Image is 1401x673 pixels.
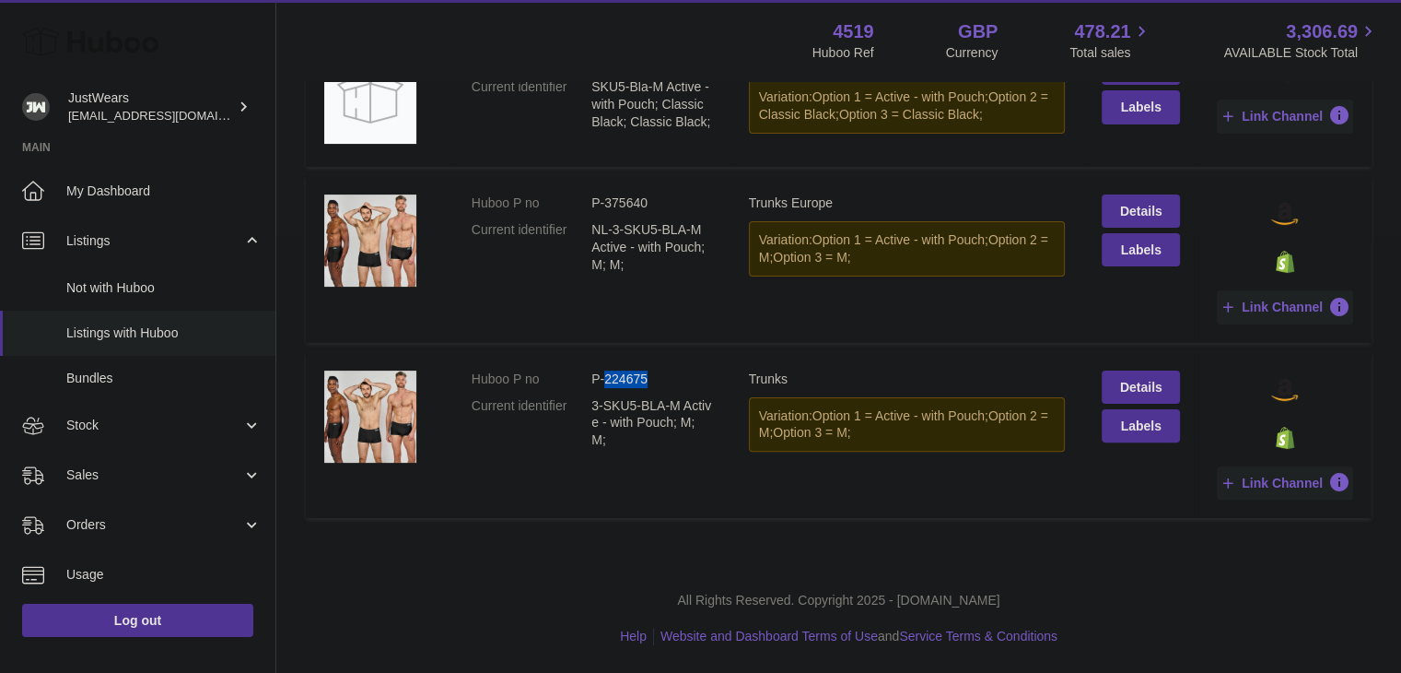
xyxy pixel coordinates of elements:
div: JustWears [68,89,234,124]
div: Variation: [749,78,1066,134]
span: Link Channel [1242,299,1323,315]
span: Option 1 = Active - with Pouch; [812,89,988,104]
a: Details [1102,195,1179,228]
dt: Huboo P no [472,195,591,212]
button: Labels [1102,409,1179,443]
div: Trunks Europe [749,195,1066,212]
img: shopify-small.png [1276,427,1295,449]
a: 3,306.69 AVAILABLE Stock Total [1223,19,1379,62]
a: Website and Dashboard Terms of Use [660,629,878,643]
span: 478.21 [1074,19,1130,44]
a: Details [1102,371,1179,404]
span: Option 3 = M; [773,250,850,265]
span: Total sales [1069,44,1151,62]
span: AVAILABLE Stock Total [1223,44,1379,62]
span: 3,306.69 [1286,19,1358,44]
span: Option 1 = Active - with Pouch; [812,232,988,247]
span: Not with Huboo [66,279,262,297]
span: Orders [66,516,242,534]
div: Variation: [749,397,1066,453]
li: and [654,628,1057,645]
span: My Dashboard [66,183,262,200]
a: Help [620,629,647,643]
dd: SKU5-Bla-M Active - with Pouch; Classic Black; Classic Black; [591,78,711,131]
div: Huboo Ref [812,44,874,62]
button: Link Channel [1217,100,1353,133]
img: amazon-small.png [1271,203,1298,225]
span: Option 3 = Classic Black; [839,107,983,122]
a: Service Terms & Conditions [899,629,1057,643]
img: amazon-small.png [1271,379,1298,401]
a: Log out [22,604,253,637]
div: Currency [946,44,998,62]
img: shopify-small.png [1276,251,1295,273]
span: Link Channel [1242,108,1323,124]
span: Sales [66,466,242,484]
img: Trunks - Singles [324,52,416,144]
dt: Current identifier [472,221,591,274]
span: Link Channel [1242,475,1323,491]
dd: 3-SKU5-BLA-M Active - with Pouch; M; M; [591,397,711,450]
img: Trunks [324,371,416,463]
dd: P-224675 [591,371,711,388]
button: Labels [1102,233,1179,266]
button: Link Channel [1217,290,1353,324]
span: Option 1 = Active - with Pouch; [812,408,988,423]
button: Link Channel [1217,466,1353,500]
span: Listings [66,232,242,250]
dt: Current identifier [472,78,591,131]
a: 478.21 Total sales [1069,19,1151,62]
button: Labels [1102,90,1179,124]
span: Usage [66,566,262,584]
img: internalAdmin-4519@internal.huboo.com [22,93,50,121]
span: Stock [66,417,242,434]
dd: P-375640 [591,195,711,212]
span: Option 3 = M; [773,425,850,440]
div: Trunks [749,371,1066,388]
dd: NL-3-SKU5-BLA-M Active - with Pouch; M; M; [591,221,711,274]
p: All Rights Reserved. Copyright 2025 - [DOMAIN_NAME] [291,592,1386,609]
span: Option 2 = Classic Black; [759,89,1048,122]
dt: Huboo P no [472,371,591,388]
span: [EMAIL_ADDRESS][DOMAIN_NAME] [68,108,271,123]
span: Bundles [66,370,262,387]
div: Variation: [749,221,1066,277]
span: Listings with Huboo [66,325,262,342]
strong: 4519 [833,19,874,44]
span: Option 2 = M; [759,232,1048,265]
img: Trunks Europe [324,195,416,287]
strong: GBP [958,19,998,44]
dt: Current identifier [472,397,591,450]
